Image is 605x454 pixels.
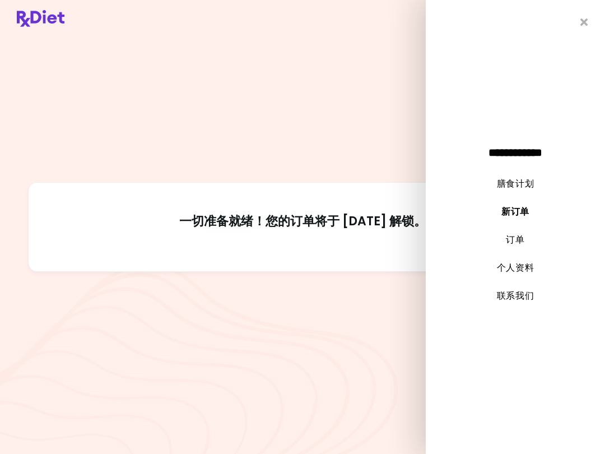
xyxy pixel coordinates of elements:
[54,214,551,240] h2: 一切准备就绪！您的订单将于 [DATE] 解锁。
[497,261,534,274] a: 个人资料
[506,233,524,246] a: 订单
[497,289,534,302] a: 联系我们
[580,17,588,27] i: 关闭
[497,177,534,190] a: 膳食计划
[501,205,529,218] a: 新订单
[17,10,64,27] img: 膳食良方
